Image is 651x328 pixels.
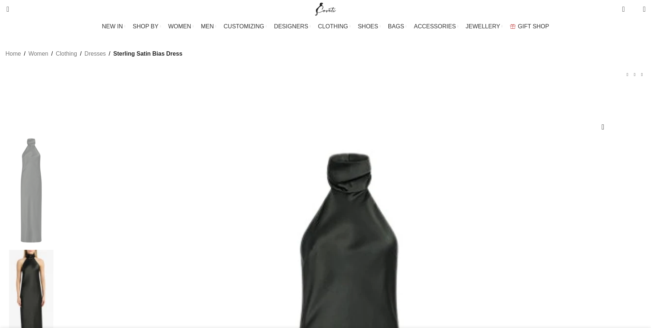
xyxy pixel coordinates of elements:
[414,23,456,30] span: ACCESSORIES
[5,49,182,59] nav: Breadcrumb
[201,19,216,34] a: MEN
[133,23,158,30] span: SHOP BY
[314,5,338,12] a: Site logo
[638,71,646,78] a: Next product
[102,23,123,30] span: NEW IN
[318,19,351,34] a: CLOTHING
[28,49,48,59] a: Women
[85,49,106,59] a: Dresses
[466,23,500,30] span: JEWELLERY
[168,23,191,30] span: WOMEN
[113,49,182,59] span: Sterling Satin Bias Dress
[224,23,264,30] span: CUSTOMIZING
[632,7,637,13] span: 0
[510,24,515,29] img: GiftBag
[2,2,9,16] a: Search
[5,49,21,59] a: Home
[133,19,161,34] a: SHOP BY
[358,19,381,34] a: SHOES
[358,23,378,30] span: SHOES
[623,4,628,9] span: 0
[224,19,267,34] a: CUSTOMIZING
[388,19,407,34] a: BAGS
[414,19,458,34] a: ACCESSORIES
[168,19,194,34] a: WOMEN
[630,2,638,16] div: My Wishlist
[510,19,549,34] a: GIFT SHOP
[466,19,503,34] a: JEWELLERY
[518,23,549,30] span: GIFT SHOP
[56,49,77,59] a: Clothing
[274,19,311,34] a: DESIGNERS
[618,2,628,16] a: 0
[624,71,631,78] a: Previous product
[318,23,348,30] span: CLOTHING
[201,23,214,30] span: MEN
[102,19,126,34] a: NEW IN
[9,135,53,246] img: Sterling Satin Bias Dress
[274,23,308,30] span: DESIGNERS
[388,23,404,30] span: BAGS
[2,19,649,34] div: Main navigation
